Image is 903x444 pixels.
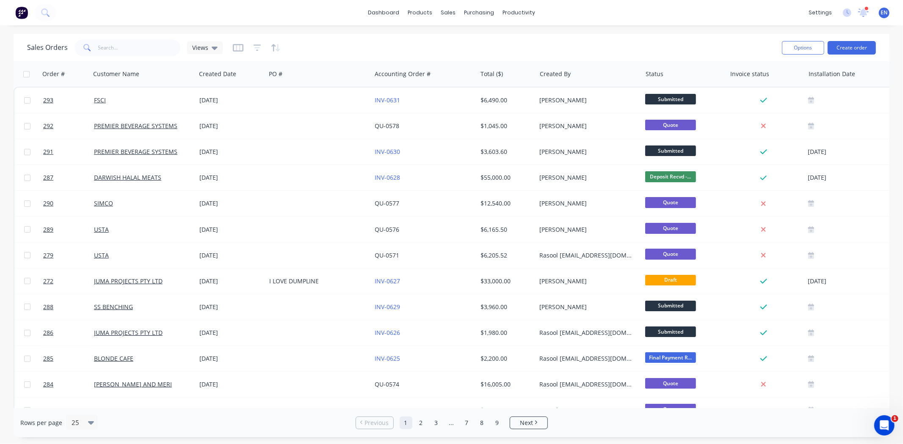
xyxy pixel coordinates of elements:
div: [PERSON_NAME] [540,173,634,182]
span: Quote [645,378,696,389]
a: 287 [43,165,94,190]
div: $6,165.50 [480,225,530,234]
a: INV-0627 [375,277,400,285]
span: Draft [645,275,696,285]
a: JUMA PROJECTS PTY LTD [94,277,163,285]
div: Invoice status [730,70,769,78]
div: [DATE] [199,173,262,182]
span: 290 [43,199,53,208]
div: $3,960.00 [480,303,530,311]
a: QU-0578 [375,122,400,130]
a: DARWISH HALAL MEATS [94,173,161,181]
div: [DATE] [808,173,899,183]
div: Accounting Order # [375,70,431,78]
a: 283 [43,397,94,423]
a: PREMIER BEVERAGE SYSTEMS [94,122,177,130]
span: 288 [43,303,53,311]
div: Order # [42,70,65,78]
a: FSCI [94,96,106,104]
div: [DATE] [199,199,262,208]
input: Search... [98,39,181,56]
div: $1,045.00 [480,122,530,130]
span: Quote [645,249,696,259]
button: Options [782,41,824,55]
div: Created Date [199,70,236,78]
a: Page 9 [491,417,504,429]
span: 292 [43,122,53,130]
span: 279 [43,251,53,260]
a: Previous page [356,419,393,427]
a: 290 [43,191,94,216]
div: $12,540.00 [480,199,530,208]
div: $6,490.00 [480,96,530,104]
div: [PERSON_NAME] [540,303,634,311]
span: Views [192,43,208,52]
a: Next page [510,419,547,427]
span: Quote [645,197,696,208]
a: Page 7 [461,417,473,429]
div: Installation Date [809,70,855,78]
a: Page 3 [430,417,443,429]
span: Next [520,419,533,427]
span: Submitted [645,145,696,156]
span: 286 [43,329,53,337]
a: 293 [43,88,94,113]
a: QU-0573 [375,406,400,414]
h1: Sales Orders [27,44,68,52]
a: Page 1 is your current page [400,417,412,429]
div: $1,980.00 [480,329,530,337]
div: [DATE] [199,277,262,285]
span: Submitted [645,326,696,337]
a: PREMIER BEVERAGE SYSTEMS [94,148,177,156]
div: [DATE] [199,329,262,337]
a: INV-0625 [375,354,400,362]
a: 279 [43,243,94,268]
div: [DATE] [808,147,899,157]
div: products [403,6,436,19]
div: [DATE] [199,251,262,260]
a: 292 [43,113,94,139]
a: [PERSON_NAME] AND MERI [94,406,172,414]
div: purchasing [460,6,498,19]
a: INV-0628 [375,173,400,181]
div: [DATE] [199,354,262,363]
a: INV-0630 [375,148,400,156]
div: productivity [498,6,539,19]
a: dashboard [364,6,403,19]
div: Rasool [EMAIL_ADDRESS][DOMAIN_NAME] [540,354,634,363]
a: INV-0626 [375,329,400,337]
span: Deposit Recvd -... [645,171,696,182]
div: I LOVE DUMPLINE [269,277,363,285]
div: [DATE] [808,276,899,286]
span: 291 [43,148,53,156]
span: Submitted [645,301,696,311]
a: 272 [43,269,94,294]
a: SIMCO [94,199,113,207]
a: QU-0574 [375,380,400,388]
a: 285 [43,346,94,371]
div: Rasool [EMAIL_ADDRESS][DOMAIN_NAME] [540,329,634,337]
a: Page 2 [415,417,428,429]
span: EN [881,9,888,16]
a: 286 [43,320,94,345]
span: Final Payment R... [645,352,696,363]
div: [PERSON_NAME] [540,225,634,234]
a: INV-0629 [375,303,400,311]
div: Total ($) [480,70,503,78]
div: [DATE] [199,96,262,104]
a: USTA [94,251,109,259]
a: 288 [43,294,94,320]
div: $133,214.40 [480,406,530,414]
iframe: Intercom live chat [874,415,895,436]
div: $55,000.00 [480,173,530,182]
div: [DATE] [199,303,262,311]
a: INV-0631 [375,96,400,104]
div: [PERSON_NAME] [540,122,634,130]
ul: Pagination [352,417,551,429]
span: 293 [43,96,53,104]
span: Quote [645,120,696,130]
div: $3,603.60 [480,148,530,156]
span: Previous [365,419,389,427]
div: Rasool [EMAIL_ADDRESS][DOMAIN_NAME] [540,406,634,414]
div: [DATE] [199,380,262,389]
